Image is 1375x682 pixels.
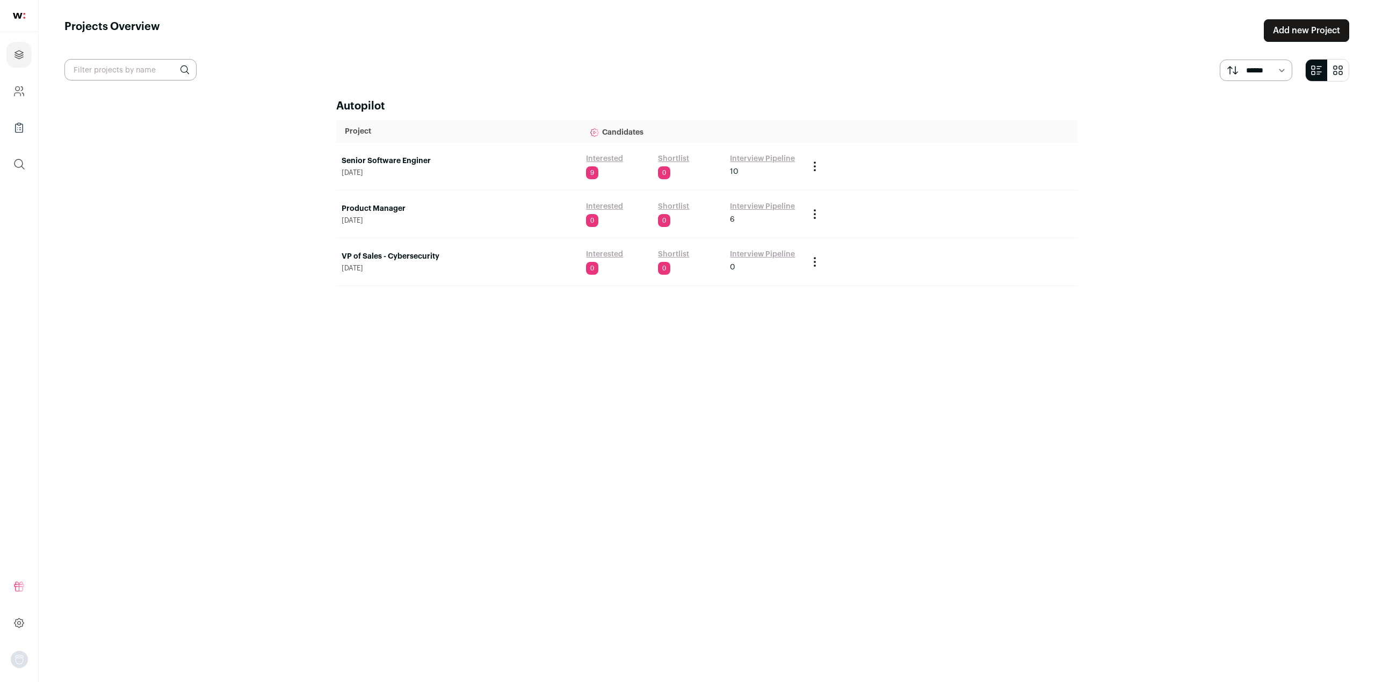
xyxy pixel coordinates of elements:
[808,208,821,221] button: Project Actions
[730,201,795,212] a: Interview Pipeline
[586,249,623,260] a: Interested
[730,153,795,164] a: Interview Pipeline
[586,166,598,179] span: 9
[808,160,821,173] button: Project Actions
[658,153,689,164] a: Shortlist
[586,201,623,212] a: Interested
[658,201,689,212] a: Shortlist
[730,249,795,260] a: Interview Pipeline
[658,214,670,227] span: 0
[589,121,794,142] p: Candidates
[64,59,197,80] input: Filter projects by name
[342,264,575,273] span: [DATE]
[586,153,623,164] a: Interested
[658,249,689,260] a: Shortlist
[6,42,32,68] a: Projects
[13,13,25,19] img: wellfound-shorthand-0d5821cbd27db2630d0214b213865d53afaa358527fdda9d0ea32b1df1b89c2c.svg
[586,214,598,227] span: 0
[345,126,572,137] p: Project
[6,115,32,141] a: Company Lists
[336,99,1077,114] h2: Autopilot
[730,262,735,273] span: 0
[6,78,32,104] a: Company and ATS Settings
[730,214,735,225] span: 6
[342,156,575,166] a: Senior Software Enginer
[586,262,598,275] span: 0
[730,166,739,177] span: 10
[342,168,575,177] span: [DATE]
[342,216,575,225] span: [DATE]
[658,166,670,179] span: 0
[11,651,28,668] img: nopic.png
[64,19,160,42] h1: Projects Overview
[658,262,670,275] span: 0
[342,203,575,214] a: Product Manager
[1264,19,1349,42] a: Add new Project
[11,651,28,668] button: Open dropdown
[808,255,821,268] button: Project Actions
[342,251,575,262] a: VP of Sales - Cybersecurity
